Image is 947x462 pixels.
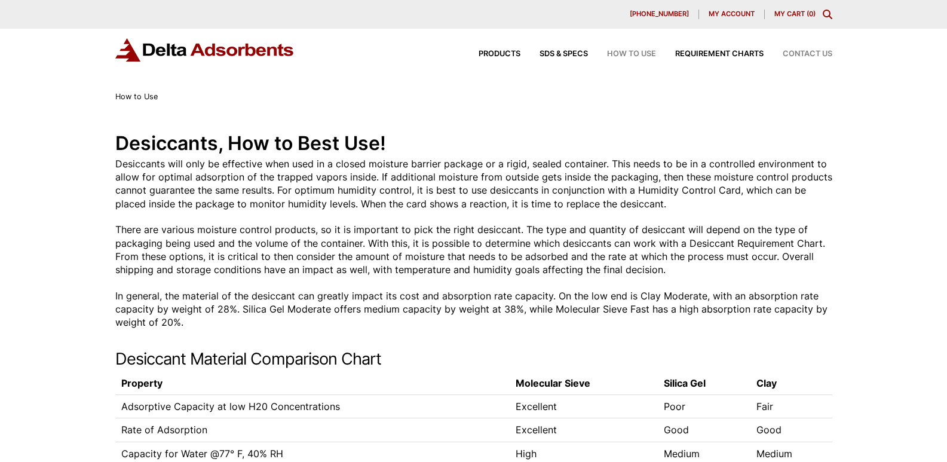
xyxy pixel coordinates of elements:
[115,394,510,418] td: Adsorptive Capacity at low H20 Concentrations
[479,50,520,58] span: Products
[510,394,658,418] td: Excellent
[750,418,832,442] td: Good
[620,10,699,19] a: [PHONE_NUMBER]
[459,50,520,58] a: Products
[750,372,832,394] th: Clay
[783,50,832,58] span: Contact Us
[115,92,158,101] span: How to Use
[115,38,295,62] img: Delta Adsorbents
[699,10,765,19] a: My account
[709,11,755,17] span: My account
[115,130,832,157] h1: Desiccants, How to Best Use!
[520,50,588,58] a: SDS & SPECS
[658,372,750,394] th: Silica Gel
[115,350,832,369] h2: Desiccant Material Comparison Chart
[588,50,656,58] a: How to Use
[809,10,813,18] span: 0
[630,11,689,17] span: [PHONE_NUMBER]
[658,418,750,442] td: Good
[510,372,658,394] th: Molecular Sieve
[774,10,816,18] a: My Cart (0)
[115,372,510,394] th: Property
[115,289,832,329] p: In general, the material of the desiccant can greatly impact its cost and absorption rate capacit...
[540,50,588,58] span: SDS & SPECS
[115,418,510,442] td: Rate of Adsorption
[675,50,764,58] span: Requirement Charts
[656,50,764,58] a: Requirement Charts
[115,157,832,211] p: Desiccants will only be effective when used in a closed moisture barrier package or a rigid, seal...
[823,10,832,19] div: Toggle Modal Content
[764,50,832,58] a: Contact Us
[607,50,656,58] span: How to Use
[658,394,750,418] td: Poor
[115,223,832,277] p: There are various moisture control products, so it is important to pick the right desiccant. The ...
[510,418,658,442] td: Excellent
[750,394,832,418] td: Fair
